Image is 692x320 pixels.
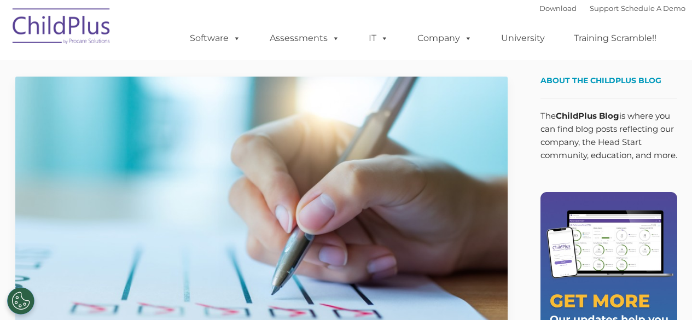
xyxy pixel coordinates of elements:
[7,1,117,55] img: ChildPlus by Procare Solutions
[490,27,556,49] a: University
[259,27,351,49] a: Assessments
[563,27,667,49] a: Training Scramble!!
[539,4,685,13] font: |
[621,4,685,13] a: Schedule A Demo
[179,27,252,49] a: Software
[7,287,34,315] button: Cookies Settings
[556,110,619,121] strong: ChildPlus Blog
[540,109,677,162] p: The is where you can find blog posts reflecting our company, the Head Start community, education,...
[358,27,399,49] a: IT
[406,27,483,49] a: Company
[540,75,661,85] span: About the ChildPlus Blog
[590,4,619,13] a: Support
[539,4,577,13] a: Download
